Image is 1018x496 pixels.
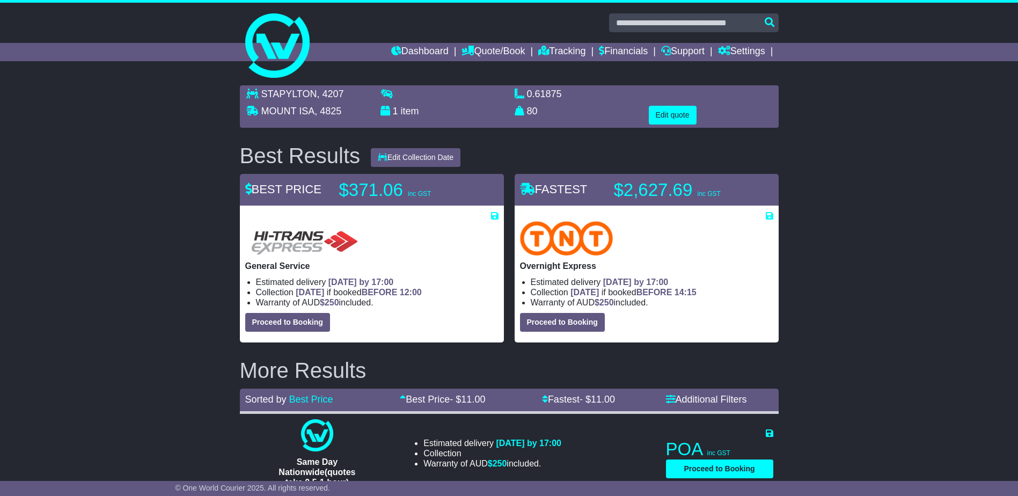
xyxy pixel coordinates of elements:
span: inc GST [408,190,431,198]
span: if booked [296,288,421,297]
p: General Service [245,261,499,271]
span: if booked [570,288,696,297]
span: BEST PRICE [245,183,321,196]
span: $ [320,298,339,307]
button: Proceed to Booking [245,313,330,332]
span: FASTEST [520,183,588,196]
span: [DATE] by 17:00 [603,278,669,287]
span: MOUNT ISA [261,106,315,116]
a: Support [661,43,705,61]
a: Dashboard [391,43,449,61]
span: [DATE] [296,288,324,297]
span: [DATE] by 17:00 [496,439,561,448]
span: STAPYLTON [261,89,317,99]
span: 250 [493,459,507,468]
div: Best Results [235,144,366,167]
span: © One World Courier 2025. All rights reserved. [175,484,330,492]
span: 11.00 [461,394,485,405]
img: HiTrans: General Service [245,221,362,256]
a: Tracking [538,43,585,61]
p: POA [666,439,773,460]
a: Settings [718,43,765,61]
a: Best Price- $11.00 [400,394,485,405]
span: 0.61875 [527,89,562,99]
h2: More Results [240,359,779,382]
span: Sorted by [245,394,287,405]
img: TNT Domestic: Overnight Express [520,221,613,256]
span: item [401,106,419,116]
span: inc GST [697,190,720,198]
button: Proceed to Booking [520,313,605,332]
span: 250 [599,298,614,307]
span: [DATE] by 17:00 [328,278,394,287]
li: Estimated delivery [423,438,561,448]
li: Estimated delivery [256,277,499,287]
span: BEFORE [636,288,672,297]
p: $371.06 [339,179,473,201]
li: Collection [256,287,499,297]
span: , 4207 [317,89,344,99]
p: $2,627.69 [614,179,748,201]
span: $ [488,459,507,468]
span: - $ [580,394,615,405]
li: Collection [531,287,773,297]
button: Proceed to Booking [666,459,773,478]
button: Edit Collection Date [371,148,460,167]
p: Overnight Express [520,261,773,271]
a: Fastest- $11.00 [542,394,615,405]
span: 11.00 [591,394,615,405]
a: Financials [599,43,648,61]
span: - $ [450,394,485,405]
span: [DATE] [570,288,599,297]
li: Estimated delivery [531,277,773,287]
li: Warranty of AUD included. [531,297,773,308]
li: Collection [423,448,561,458]
li: Warranty of AUD included. [256,297,499,308]
span: 80 [527,106,538,116]
span: inc GST [707,449,730,457]
span: 14:15 [675,288,697,297]
span: 1 [393,106,398,116]
span: Same Day Nationwide(quotes take 0.5-1 hour) [279,457,355,487]
span: BEFORE [362,288,398,297]
button: Edit quote [649,106,697,125]
li: Warranty of AUD included. [423,458,561,469]
span: $ [595,298,614,307]
span: , 4825 [314,106,341,116]
img: One World Courier: Same Day Nationwide(quotes take 0.5-1 hour) [301,419,333,451]
span: 250 [325,298,339,307]
span: 12:00 [400,288,422,297]
a: Quote/Book [462,43,525,61]
a: Additional Filters [666,394,747,405]
a: Best Price [289,394,333,405]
